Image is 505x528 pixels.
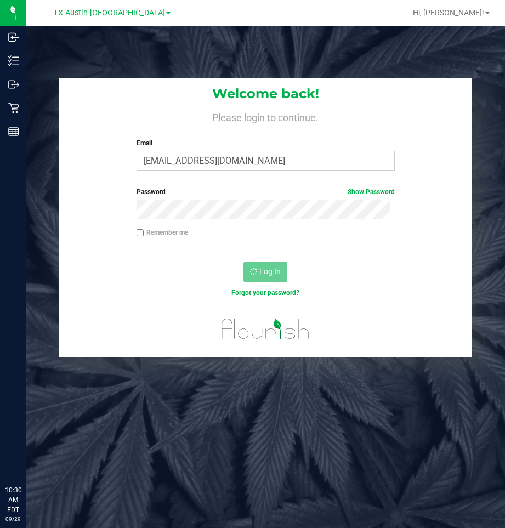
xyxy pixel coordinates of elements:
label: Remember me [137,228,188,237]
p: 09/29 [5,515,21,523]
h4: Please login to continue. [59,110,472,123]
inline-svg: Inbound [8,32,19,43]
input: Remember me [137,229,144,237]
span: TX Austin [GEOGRAPHIC_DATA] [53,8,165,18]
p: 10:30 AM EDT [5,485,21,515]
span: Hi, [PERSON_NAME]! [413,8,484,17]
inline-svg: Outbound [8,79,19,90]
h1: Welcome back! [59,87,472,101]
button: Log In [243,262,287,282]
a: Show Password [348,188,395,196]
label: Email [137,138,395,148]
img: flourish_logo.svg [214,309,317,349]
span: Password [137,188,166,196]
a: Forgot your password? [231,289,299,297]
inline-svg: Inventory [8,55,19,66]
inline-svg: Retail [8,103,19,113]
inline-svg: Reports [8,126,19,137]
span: Log In [259,267,281,276]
